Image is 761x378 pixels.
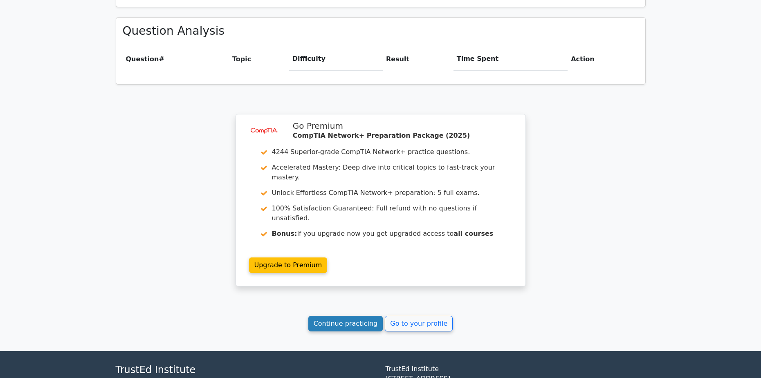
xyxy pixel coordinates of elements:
th: # [123,47,229,71]
a: Upgrade to Premium [249,257,328,273]
span: Question [126,55,159,63]
a: Continue practicing [308,316,383,331]
th: Action [568,47,638,71]
a: Go to your profile [385,316,453,331]
th: Difficulty [289,47,383,71]
h4: TrustEd Institute [116,364,376,376]
th: Result [383,47,453,71]
th: Time Spent [453,47,568,71]
th: Topic [229,47,289,71]
h3: Question Analysis [123,24,639,38]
